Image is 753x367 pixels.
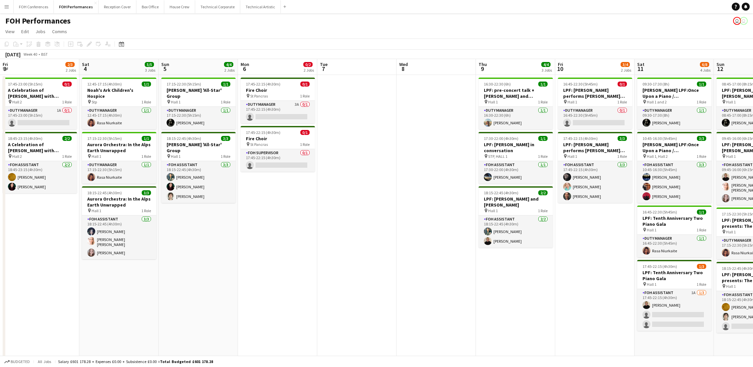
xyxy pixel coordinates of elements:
span: 2/2 [538,190,548,195]
span: 1/1 [221,82,230,87]
span: 1 Role [300,93,310,98]
span: 12:45-17:15 (4h30m) [87,82,122,87]
span: 16:45-22:30 (5h45m) [563,82,598,87]
span: 16:45-22:30 (5h45m) [642,210,677,214]
app-job-card: 17:15-22:30 (5h15m)1/1Aurora Orchestra: In the Alps Earth Unwrapped Hall 11 RoleDuty Manager1/117... [82,132,156,184]
span: 18:15-22:45 (4h30m) [87,190,122,195]
button: FOH Conferences [14,0,54,13]
span: 17:45-22:15 (4h30m) [246,130,280,135]
h3: LPF: Tenth Anniversary Two Piano Gala [637,215,712,227]
div: 2 Jobs [224,68,235,73]
div: [DATE] [5,51,21,58]
span: Hall 1 [726,154,736,159]
span: Hall 1 [92,154,101,159]
button: FOH Performances [54,0,99,13]
span: 3 [2,65,8,73]
div: 17:45-22:15 (4h30m)1/3LPF: Tenth Anniversary Two Piano Gala Hall 11 RoleFOH Assistant1A1/317:45-2... [637,260,712,331]
span: 11 [636,65,644,73]
span: 1/1 [538,136,548,141]
span: 9 [478,65,487,73]
h3: [PERSON_NAME] LPF:Once Upon a Piano / [PERSON_NAME] Piano Clinic [637,87,712,99]
span: Fri [558,61,563,67]
span: 1 Role [300,142,310,147]
div: Salary £601 178.28 + Expenses £0.00 + Subsistence £0.00 = [58,359,213,364]
div: 17:45-22:15 (4h30m)0/1Fire Choir St Pancras1 RoleDuty Manager3A0/117:45-22:15 (4h30m) [241,78,315,123]
span: Sun [716,61,724,67]
span: 17:45-22:15 (4h30m) [642,264,677,269]
span: Hall 1, Hall 2 [647,154,668,159]
span: Hall 2 [12,154,22,159]
a: Jobs [33,27,48,36]
span: 1 Role [538,99,548,104]
h3: LPF: [PERSON_NAME] in conversation [479,142,553,153]
span: Hall 1 [647,227,656,232]
h3: LPF: [PERSON_NAME] performs [PERSON_NAME] and [PERSON_NAME] [558,87,632,99]
span: 3/3 [697,136,706,141]
span: St Pancras [250,142,268,147]
app-card-role: Duty Manager1/117:15-22:30 (5h15m)Rasa Niurkaite [82,161,156,184]
span: Hall 1 [488,208,498,213]
span: 1/3 [697,264,706,269]
span: 17:45-23:00 (5h15m) [8,82,42,87]
span: 4/4 [541,62,551,67]
span: 1 Role [538,154,548,159]
span: Edit [21,29,29,34]
app-card-role: FOH Assistant2/218:45-23:15 (4h30m)[PERSON_NAME][PERSON_NAME] [3,161,77,193]
div: 09:30-17:30 (8h)1/1[PERSON_NAME] LPF:Once Upon a Piano / [PERSON_NAME] Piano Clinic Hall 1 and 21... [637,78,712,129]
h3: LPF: Tenth Anniversary Two Piano Gala [637,270,712,281]
span: 1 Role [617,154,627,159]
span: 1 Role [697,99,706,104]
span: Hall 1 [567,99,577,104]
span: Sat [82,61,89,67]
span: 10 [557,65,563,73]
span: 1/1 [142,136,151,141]
h3: Fire Choir [241,87,315,93]
div: 16:45-22:30 (5h45m)1/1LPF: Tenth Anniversary Two Piano Gala Hall 11 RoleDuty Manager1/116:45-22:3... [637,206,712,257]
app-job-card: 17:15-22:30 (5h15m)1/1[PERSON_NAME] 'All-Star' Group Hall 11 RoleDuty Manager1/117:15-22:30 (5h15... [161,78,236,129]
app-job-card: 17:45-22:15 (4h30m)3/3LPF: [PERSON_NAME] performs [PERSON_NAME] and [PERSON_NAME] Hall 11 RoleFOH... [558,132,632,203]
app-user-avatar: Liveforce Admin [740,17,748,25]
span: 1 Role [697,154,706,159]
span: Total Budgeted £601 178.28 [160,359,213,364]
span: 1 Role [697,282,706,287]
span: 6/8 [700,62,709,67]
app-job-card: 10:45-16:30 (5h45m)3/3[PERSON_NAME] LPF:Once Upon a Piano / [PERSON_NAME] Piano Clinic and [PERSO... [637,132,712,203]
span: 1/1 [142,82,151,87]
app-card-role: FOH Assistant1/117:30-22:00 (4h30m)[PERSON_NAME] [479,161,553,184]
span: Hall 1 [171,99,181,104]
app-card-role: Duty Manager1/117:15-22:30 (5h15m)[PERSON_NAME] [161,107,236,129]
span: 17:30-22:00 (4h30m) [484,136,518,141]
app-job-card: 17:30-22:00 (4h30m)1/1LPF: [PERSON_NAME] in conversation STP, HALL 11 RoleFOH Assistant1/117:30-2... [479,132,553,184]
span: 10:45-16:30 (5h45m) [642,136,677,141]
span: 1/1 [697,210,706,214]
span: 12 [715,65,724,73]
app-card-role: Duty Manager0/116:45-22:30 (5h45m) [558,107,632,129]
div: 2 Jobs [66,68,76,73]
span: 0/2 [303,62,313,67]
app-job-card: 18:15-22:45 (4h30m)2/2LPF: [PERSON_NAME] and [PERSON_NAME] Hall 11 RoleFOH Assistant2/218:15-22:4... [479,186,553,248]
div: 18:15-22:45 (4h30m)3/3[PERSON_NAME] 'All-Star' Group Hall 11 RoleFOH Assistant3/318:15-22:45 (4h3... [161,132,236,203]
span: 6 [240,65,249,73]
span: Thu [479,61,487,67]
app-card-role: FOH Assistant3/318:15-22:45 (4h30m)[PERSON_NAME][PERSON_NAME] [PERSON_NAME][PERSON_NAME] [82,215,156,259]
h3: LPF: [PERSON_NAME] and [PERSON_NAME] [479,196,553,208]
div: 16:30-22:30 (6h)1/1LPF: pre-concert talk + [PERSON_NAME] and [PERSON_NAME] Hall 11 RoleDuty Manag... [479,78,553,129]
span: 1 Role [538,208,548,213]
span: 1 Role [697,227,706,232]
span: 1 Role [221,154,230,159]
app-job-card: 18:15-22:45 (4h30m)3/3Aurora Orchestra: In the Alps Earth Unwrapped Hall 11 RoleFOH Assistant3/31... [82,186,156,259]
div: 18:45-23:15 (4h30m)2/2A Celebration of [PERSON_NAME] with [PERSON_NAME] and [PERSON_NAME] Hall 21... [3,132,77,193]
span: 4 [81,65,89,73]
span: Comms [52,29,67,34]
span: 1/1 [538,82,548,87]
span: Hall 1 [171,154,181,159]
button: Budgeted [3,358,31,365]
span: 0/1 [300,130,310,135]
button: Technical Corporate [195,0,240,13]
span: 1 Role [141,208,151,213]
div: 2 Jobs [621,68,631,73]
